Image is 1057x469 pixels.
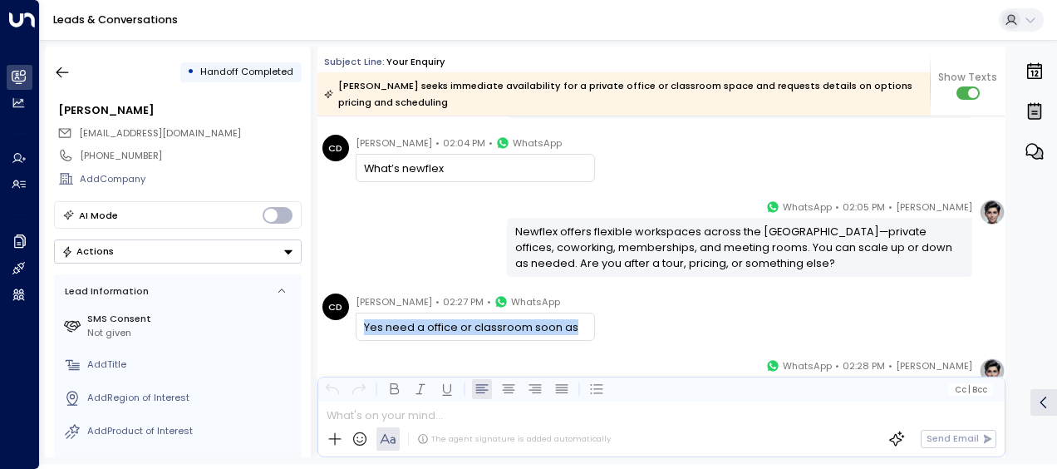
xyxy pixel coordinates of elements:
[87,312,296,326] label: SMS Consent
[80,172,301,186] div: AddCompany
[435,135,440,151] span: •
[938,70,997,85] span: Show Texts
[79,126,241,141] span: autolocksmithcourse4all@gmail.com
[79,207,118,224] div: AI Mode
[511,294,560,310] span: WhatsApp
[843,199,885,215] span: 02:05 PM
[443,135,485,151] span: 02:04 PM
[324,77,922,111] div: [PERSON_NAME] seeks immediate availability for a private office or classroom space and requests d...
[79,126,241,140] span: [EMAIL_ADDRESS][DOMAIN_NAME]
[364,160,586,176] div: What’s newflex
[515,224,965,272] div: Newflex offers flexible workspaces across the [GEOGRAPHIC_DATA]—private offices, coworking, membe...
[87,358,296,372] div: AddTitle
[979,358,1005,384] img: profile-logo.png
[888,199,892,215] span: •
[87,326,296,340] div: Not given
[513,135,562,151] span: WhatsApp
[322,135,349,161] div: CD
[54,239,302,264] div: Button group with a nested menu
[364,319,586,335] div: Yes need a office or classroom soon as
[489,135,493,151] span: •
[322,379,342,399] button: Undo
[783,358,832,374] span: WhatsApp
[783,199,832,215] span: WhatsApp
[955,385,987,394] span: Cc Bcc
[61,245,114,257] div: Actions
[888,358,892,374] span: •
[200,65,293,78] span: Handoff Completed
[968,385,971,394] span: |
[87,424,296,438] div: AddProduct of Interest
[896,358,972,374] span: [PERSON_NAME]
[356,135,432,151] span: [PERSON_NAME]
[835,199,839,215] span: •
[324,55,385,68] span: Subject Line:
[80,149,301,163] div: [PHONE_NUMBER]
[417,433,611,445] div: The agent signature is added automatically
[896,199,972,215] span: [PERSON_NAME]
[322,294,349,320] div: CD
[53,12,178,27] a: Leads & Conversations
[187,60,194,84] div: •
[843,358,885,374] span: 02:28 PM
[386,55,445,69] div: Your enquiry
[835,358,839,374] span: •
[54,239,302,264] button: Actions
[349,379,369,399] button: Redo
[58,102,301,118] div: [PERSON_NAME]
[60,284,149,299] div: Lead Information
[487,294,491,310] span: •
[356,294,432,310] span: [PERSON_NAME]
[443,294,484,310] span: 02:27 PM
[435,294,440,310] span: •
[949,383,992,396] button: Cc|Bcc
[87,391,296,405] div: AddRegion of Interest
[979,199,1005,225] img: profile-logo.png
